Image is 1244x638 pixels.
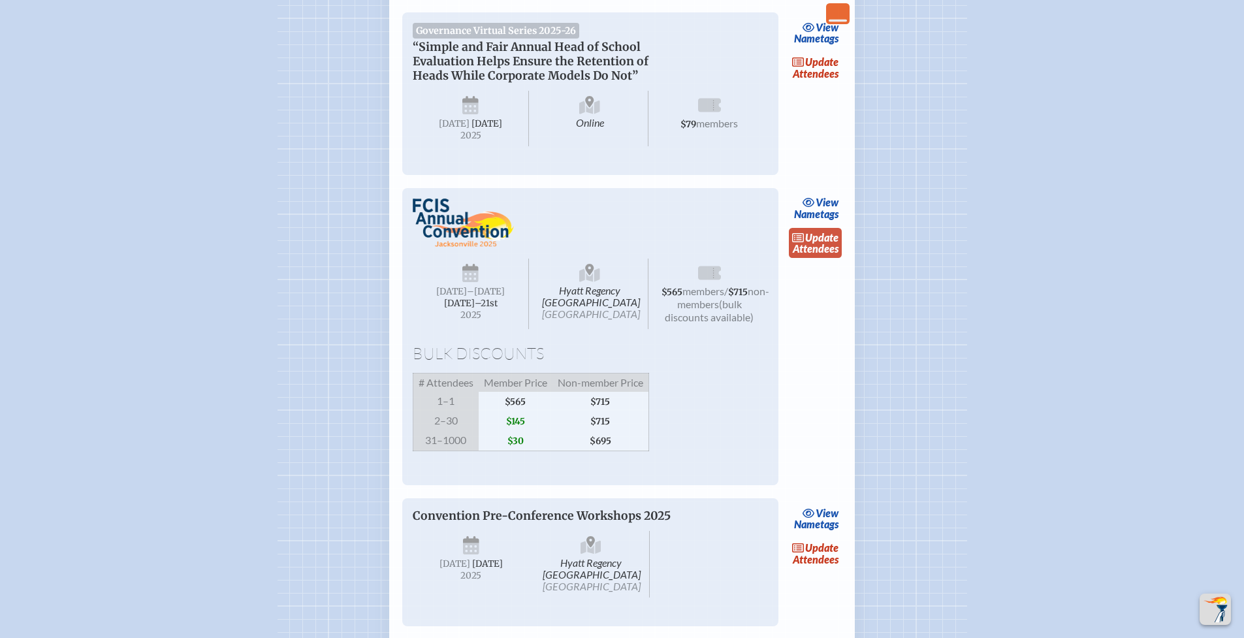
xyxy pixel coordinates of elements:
[552,374,649,392] span: Non-member Price
[472,558,503,569] span: [DATE]
[532,259,648,329] span: Hyatt Regency [GEOGRAPHIC_DATA]
[467,286,505,297] span: –[DATE]
[439,558,470,569] span: [DATE]
[436,286,467,297] span: [DATE]
[413,431,479,451] span: 31–1000
[479,374,552,392] span: Member Price
[791,193,842,223] a: viewNametags
[789,53,842,83] a: updateAttendees
[413,509,671,523] span: Convention Pre-Conference Workshops 2025
[789,539,842,569] a: updateAttendees
[791,18,842,48] a: viewNametags
[413,374,479,392] span: # Attendees
[728,287,748,298] span: $715
[677,285,769,310] span: non-members
[413,345,768,363] h1: Bulk Discounts
[805,56,838,68] span: update
[791,503,842,534] a: viewNametags
[479,431,552,451] span: $30
[682,285,724,297] span: members
[680,119,696,130] span: $79
[413,23,580,39] span: Governance Virtual Series 2025-26
[413,392,479,411] span: 1–1
[532,91,648,146] span: Online
[471,118,502,129] span: [DATE]
[413,199,515,247] img: FCIS Convention 2025
[543,580,641,592] span: [GEOGRAPHIC_DATA]
[665,298,754,323] span: (bulk discounts available)
[444,298,498,309] span: [DATE]–⁠21st
[423,571,520,581] span: 2025
[413,411,479,431] span: 2–30
[532,531,650,598] span: Hyatt Regency [GEOGRAPHIC_DATA]
[479,411,552,431] span: $145
[805,541,838,554] span: update
[816,196,838,208] span: view
[1200,594,1231,625] button: Scroll Top
[542,308,640,320] span: [GEOGRAPHIC_DATA]
[439,118,470,129] span: [DATE]
[816,507,838,519] span: view
[1202,596,1228,622] img: To the top
[789,228,842,258] a: updateAttendees
[724,285,728,297] span: /
[479,392,552,411] span: $565
[423,131,518,140] span: 2025
[552,431,649,451] span: $695
[423,310,518,320] span: 2025
[552,411,649,431] span: $715
[552,392,649,411] span: $715
[413,40,648,83] span: “Simple and Fair Annual Head of School Evaluation Helps Ensure the Retention of Heads While Corpo...
[816,21,838,33] span: view
[805,231,838,244] span: update
[662,287,682,298] span: $565
[696,117,738,129] span: members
